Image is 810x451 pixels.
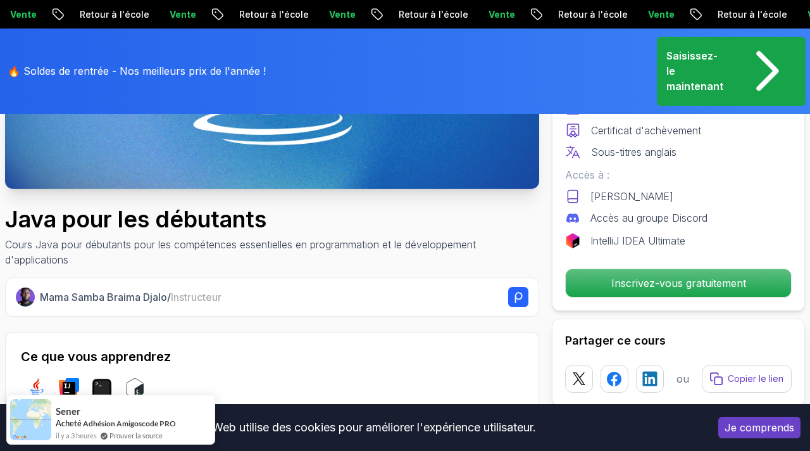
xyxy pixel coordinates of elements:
[728,372,783,383] font: Copier le lien
[56,431,97,440] font: il y a 3 heures
[16,288,35,307] img: Nelson Djalo
[590,189,673,202] font: [PERSON_NAME]
[565,168,609,181] font: Accès à :
[83,419,176,428] font: Adhésion Amigoscode PRO
[125,378,145,398] img: logo bash
[647,9,674,20] font: Vente
[565,232,580,248] img: logo de Jetbrains
[565,333,666,346] font: Partager ce cours
[56,405,80,417] font: Sener
[109,431,163,440] font: Prouver la source
[79,9,149,20] font: Retour à l'école
[109,430,163,441] a: Prouver la source
[8,65,266,77] font: 🔥 Soldes de rentrée - Nos meilleurs prix de l'année !
[92,378,112,398] img: logo du terminal
[171,291,221,303] font: Instructeur
[676,372,689,384] font: ou
[328,9,355,20] font: Vente
[59,378,79,398] img: logo intellij
[611,276,746,289] font: Inscrivez-vous gratuitement
[169,9,196,20] font: Vente
[565,268,792,297] button: Inscrivez-vous gratuitement
[590,211,707,224] font: Accès au groupe Discord
[21,349,171,364] font: Ce que vous apprendrez
[83,418,176,429] a: Adhésion Amigoscode PRO
[10,399,51,440] img: image de notification de preuve sociale de provesource
[488,9,514,20] font: Vente
[239,9,308,20] font: Retour à l'école
[725,421,794,434] font: Je comprends
[40,291,167,303] font: Mama Samba Braima Djalo
[717,9,787,20] font: Retour à l'école
[26,378,46,398] img: logo Java
[173,421,536,434] font: Ce site Web utilise des cookies pour améliorer l'expérience utilisateur.
[558,9,627,20] font: Retour à l'école
[702,364,792,392] button: Copier le lien
[591,145,676,158] font: Sous-titres anglais
[666,49,723,92] font: Saisissez-le maintenant
[5,205,266,233] font: Java pour les débutants
[718,417,801,438] button: Accepter les cookies
[9,9,36,20] font: Vente
[590,234,685,246] font: IntelliJ IDEA Ultimate
[398,9,468,20] font: Retour à l'école
[167,291,171,303] font: /
[5,238,476,266] font: Cours Java pour débutants pour les compétences essentielles en programmation et le développement ...
[56,418,82,428] font: Acheté
[591,124,701,136] font: Certificat d'achèvement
